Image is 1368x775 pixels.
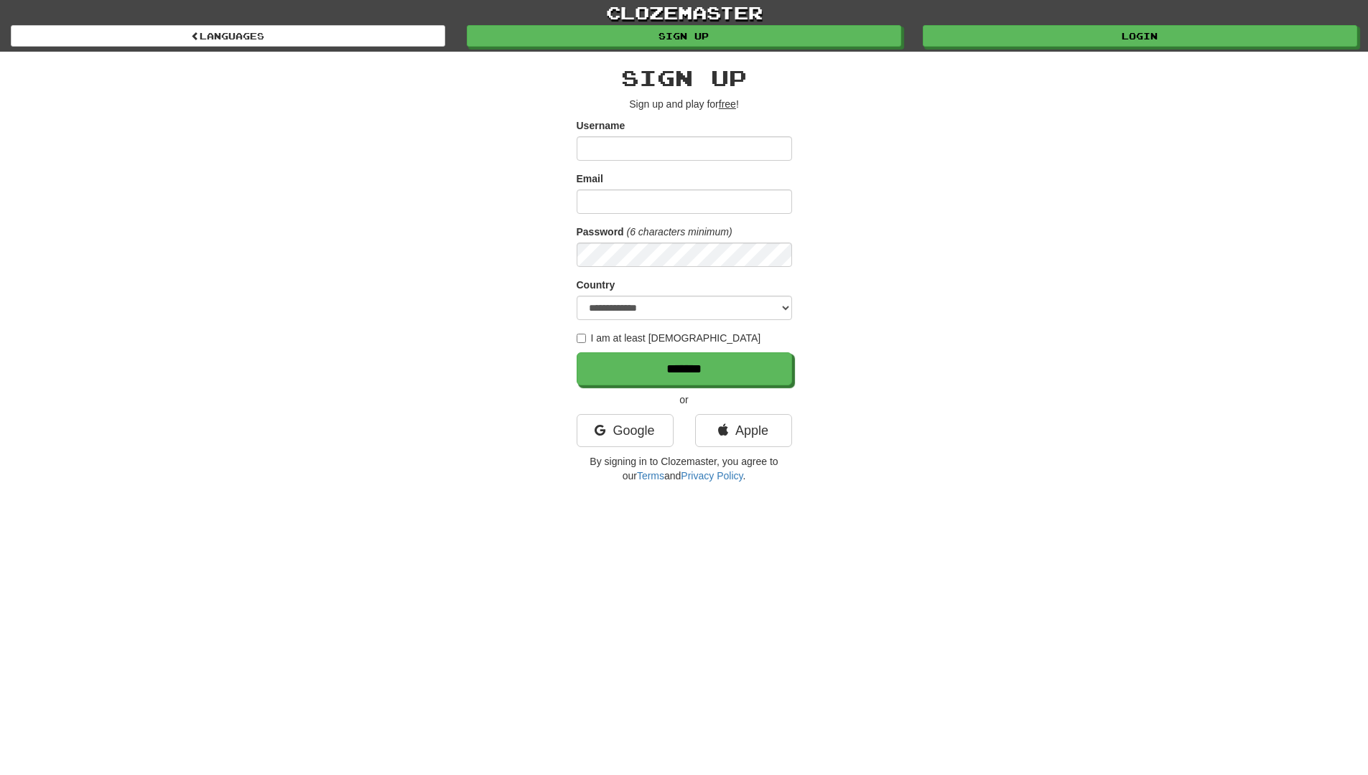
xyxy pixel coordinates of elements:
[577,393,792,407] p: or
[627,226,732,238] em: (6 characters minimum)
[637,470,664,482] a: Terms
[695,414,792,447] a: Apple
[577,118,625,133] label: Username
[577,331,761,345] label: I am at least [DEMOGRAPHIC_DATA]
[719,98,736,110] u: free
[577,97,792,111] p: Sign up and play for !
[923,25,1357,47] a: Login
[577,66,792,90] h2: Sign up
[681,470,743,482] a: Privacy Policy
[577,454,792,483] p: By signing in to Clozemaster, you agree to our and .
[577,334,586,343] input: I am at least [DEMOGRAPHIC_DATA]
[577,278,615,292] label: Country
[577,172,603,186] label: Email
[11,25,445,47] a: Languages
[577,414,674,447] a: Google
[577,225,624,239] label: Password
[467,25,901,47] a: Sign up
